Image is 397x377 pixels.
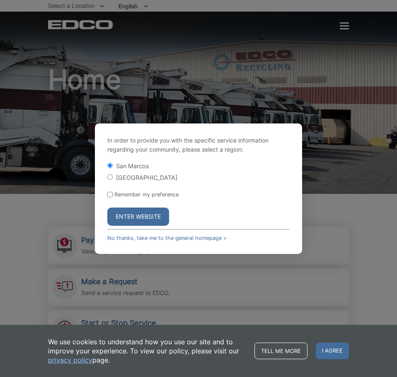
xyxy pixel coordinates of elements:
p: In order to provide you with the specific service information regarding your community, please se... [107,136,290,154]
p: We use cookies to understand how you use our site and to improve your experience. To view our pol... [48,337,246,365]
span: I agree [316,343,349,359]
button: Enter Website [107,208,169,226]
label: [GEOGRAPHIC_DATA] [116,174,177,181]
label: San Marcos [116,162,149,169]
a: Tell me more [254,343,307,359]
a: privacy policy [48,355,92,365]
a: No thanks, take me to the general homepage > [107,235,227,241]
label: Remember my preference [114,191,179,198]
